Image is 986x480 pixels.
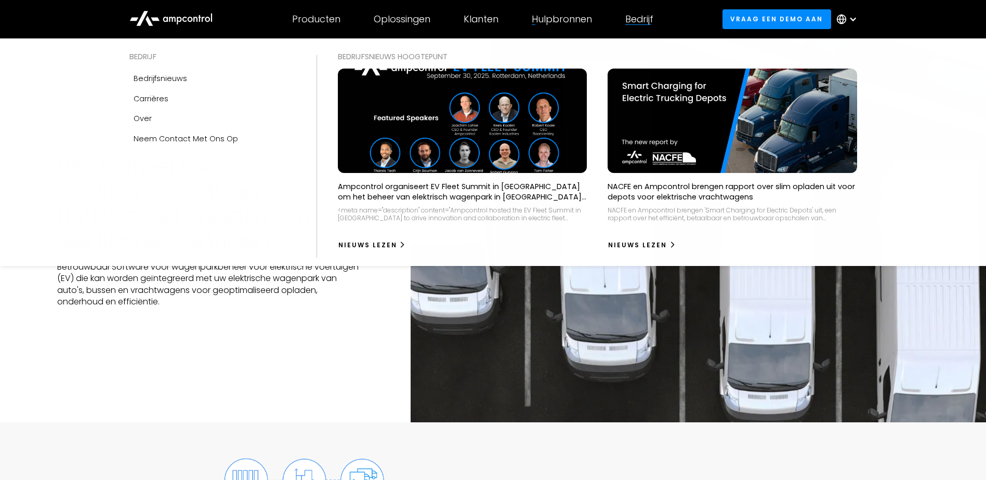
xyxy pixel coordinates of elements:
[134,133,238,144] div: Neem contact met ons op
[608,181,857,202] p: NACFE en Ampcontrol brengen rapport over slim opladen uit voor depots voor elektrische vrachtwagens
[464,14,498,25] div: Klanten
[608,241,667,250] div: Nieuws lezen
[129,129,296,149] a: Neem contact met ons op
[374,14,430,25] div: Oplossingen
[532,14,592,25] div: Hulpbronnen
[608,206,857,222] div: NACFE en Ampcontrol brengen 'Smart Charging for Electric Depots' uit, een rapport over het effici...
[129,51,296,62] div: BEDRIJF
[722,9,831,29] a: Vraag een demo aan
[625,14,653,25] div: Bedrijf
[338,241,397,250] div: Nieuws lezen
[338,237,406,254] a: Nieuws lezen
[338,181,587,202] p: Ampcontrol organiseert EV Fleet Summit in [GEOGRAPHIC_DATA] om het beheer van elektrisch wagenpar...
[134,73,187,84] div: Bedrijfsnieuws
[292,14,340,25] div: Producten
[129,69,296,88] a: Bedrijfsnieuws
[608,237,676,254] a: Nieuws lezen
[134,93,168,104] div: Carrières
[129,109,296,128] a: Over
[338,51,857,62] div: BEDRIJFSNIEUWS Hoogtepunt
[57,261,359,308] p: Betrouwbaar Software voor wagenparkbeheer voor elektrische voertuigen (EV) die kan worden geïnteg...
[338,206,587,222] div: <meta name="description" content="Ampcontrol hosted the EV Fleet Summit in [GEOGRAPHIC_DATA] to d...
[129,89,296,109] a: Carrières
[134,113,152,124] div: Over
